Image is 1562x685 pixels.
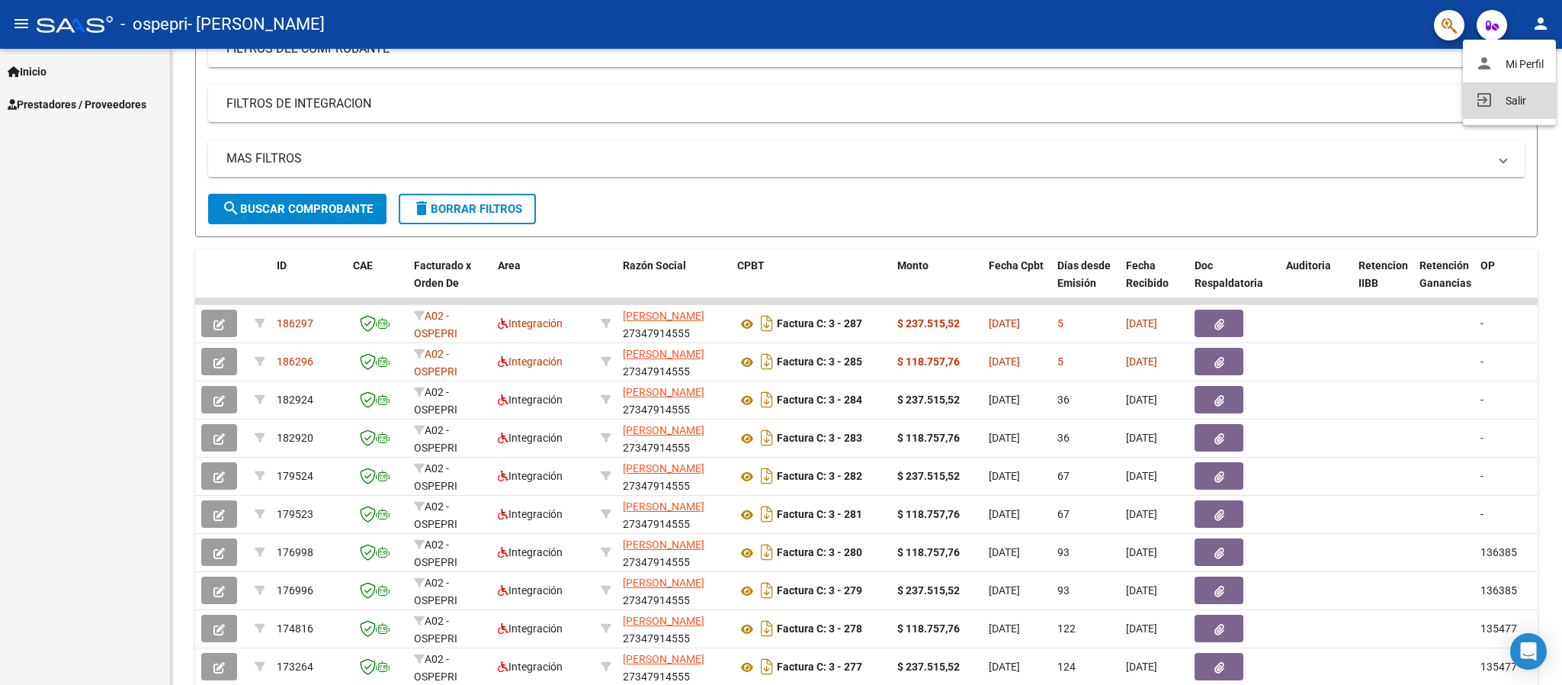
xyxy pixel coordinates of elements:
span: CAE [353,259,373,272]
span: [PERSON_NAME] [623,500,704,513]
span: - [PERSON_NAME] [188,8,325,41]
span: ID [277,259,287,272]
span: [DATE] [989,546,1020,558]
span: [DATE] [989,622,1020,635]
span: Monto [897,259,929,272]
span: [DATE] [1126,584,1157,597]
datatable-header-cell: Auditoria [1280,249,1352,317]
span: [DATE] [1126,470,1157,482]
strong: Factura C: 3 - 284 [777,394,862,407]
strong: $ 118.757,76 [897,546,960,558]
span: Auditoria [1286,259,1331,272]
span: [PERSON_NAME] [623,539,704,551]
div: 27347914555 [623,498,725,530]
strong: Factura C: 3 - 287 [777,318,862,330]
span: 182920 [277,432,313,444]
span: [DATE] [1126,661,1157,673]
span: Area [498,259,521,272]
i: Descargar documento [757,388,777,412]
strong: Factura C: 3 - 282 [777,471,862,483]
span: OP [1480,259,1495,272]
span: Fecha Cpbt [989,259,1044,272]
strong: $ 237.515,52 [897,584,960,597]
button: Borrar Filtros [399,194,536,224]
span: - [1480,394,1483,406]
span: A02 - OSPEPRI [414,577,457,606]
span: [DATE] [989,584,1020,597]
span: 122 [1057,622,1076,635]
span: [PERSON_NAME] [623,615,704,627]
span: 176998 [277,546,313,558]
datatable-header-cell: Retención Ganancias [1413,249,1474,317]
datatable-header-cell: CAE [347,249,408,317]
datatable-header-cell: CPBT [731,249,891,317]
span: A02 - OSPEPRI [414,310,457,339]
mat-expansion-panel-header: FILTROS DE INTEGRACION [208,85,1525,122]
span: [PERSON_NAME] [623,424,704,436]
span: Borrar Filtros [412,202,522,216]
span: 136385 [1480,546,1517,558]
span: 179524 [277,470,313,482]
span: [PERSON_NAME] [623,348,704,360]
mat-icon: menu [12,14,30,33]
span: [DATE] [1126,394,1157,406]
span: - [1480,470,1483,482]
span: [DATE] [989,355,1020,368]
mat-panel-title: MAS FILTROS [226,150,1488,167]
div: 27347914555 [623,536,725,568]
span: 135477 [1480,661,1517,673]
span: 67 [1057,508,1070,520]
strong: $ 237.515,52 [897,470,960,482]
div: 27347914555 [623,307,725,339]
datatable-header-cell: Monto [891,249,983,317]
strong: Factura C: 3 - 285 [777,356,862,368]
span: [PERSON_NAME] [623,653,704,665]
datatable-header-cell: Días desde Emisión [1051,249,1120,317]
div: 27347914555 [623,651,725,683]
i: Descargar documento [757,578,777,603]
div: 27347914555 [623,574,725,606]
span: 93 [1057,546,1070,558]
span: A02 - OSPEPRI [414,653,457,683]
span: 36 [1057,394,1070,406]
strong: Factura C: 3 - 280 [777,547,862,559]
strong: $ 237.515,52 [897,661,960,673]
strong: $ 118.757,76 [897,432,960,444]
mat-panel-title: FILTROS DE INTEGRACION [226,95,1488,112]
i: Descargar documento [757,349,777,374]
span: Días desde Emisión [1057,259,1111,289]
span: 36 [1057,432,1070,444]
mat-icon: person [1532,14,1550,33]
span: 174816 [277,622,313,635]
button: Buscar Comprobante [208,194,386,224]
span: A02 - OSPEPRI [414,615,457,645]
span: [DATE] [1126,622,1157,635]
span: Facturado x Orden De [414,259,471,289]
i: Descargar documento [757,540,777,564]
strong: Factura C: 3 - 281 [777,509,862,521]
span: A02 - OSPEPRI [414,462,457,492]
datatable-header-cell: Facturado x Orden De [408,249,492,317]
span: Doc Respaldatoria [1195,259,1263,289]
strong: Factura C: 3 - 277 [777,661,862,674]
span: [PERSON_NAME] [623,462,704,474]
span: [DATE] [989,470,1020,482]
span: [DATE] [989,317,1020,330]
span: [DATE] [989,661,1020,673]
datatable-header-cell: Area [492,249,595,317]
span: 124 [1057,661,1076,673]
i: Descargar documento [757,654,777,679]
span: - [1480,317,1483,330]
span: Integración [498,432,563,444]
span: Integración [498,355,563,368]
span: Integración [498,584,563,597]
span: [PERSON_NAME] [623,310,704,322]
datatable-header-cell: Razón Social [617,249,731,317]
mat-expansion-panel-header: MAS FILTROS [208,140,1525,177]
i: Descargar documento [757,502,777,526]
span: Prestadores / Proveedores [8,96,146,113]
span: - [1480,432,1483,444]
span: [DATE] [1126,508,1157,520]
i: Descargar documento [757,616,777,641]
span: [PERSON_NAME] [623,386,704,398]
